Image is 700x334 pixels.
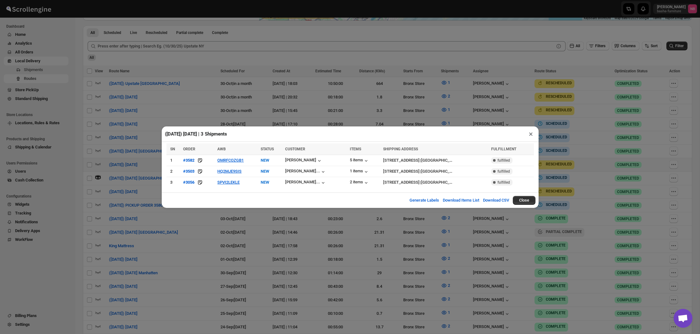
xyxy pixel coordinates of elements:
div: [STREET_ADDRESS] [383,179,420,186]
td: 1 [166,155,181,166]
button: Close [513,196,535,205]
span: ITEMS [350,147,361,151]
span: STATUS [261,147,274,151]
td: 2 [166,166,181,177]
button: Download Items List [439,194,483,207]
button: HQ2MJE9SIS [217,169,241,174]
button: Generate Labels [406,194,443,207]
button: #3503 [183,168,194,175]
div: [STREET_ADDRESS] [383,157,420,164]
div: #3056 [183,180,194,185]
button: #3056 [183,179,194,186]
button: Download CSV [479,194,513,207]
div: | [383,168,487,175]
span: NEW [261,180,269,185]
button: [PERSON_NAME] [285,158,323,164]
span: NEW [261,158,269,163]
div: | [383,157,487,164]
button: 2 items [350,180,369,186]
div: #3582 [183,158,194,163]
div: [PERSON_NAME]... [285,180,320,184]
span: fulfilled [497,169,510,174]
span: CUSTOMER [285,147,305,151]
div: | [383,179,487,186]
button: 1 items [350,169,369,175]
span: AWB [217,147,226,151]
button: #3582 [183,157,194,164]
span: SHIPPING ADDRESS [383,147,418,151]
button: [PERSON_NAME]... [285,169,326,175]
span: FULFILLMENT [491,147,516,151]
div: [GEOGRAPHIC_DATA] [421,168,454,175]
span: NEW [261,169,269,174]
button: OMRFCOZGB1 [217,158,244,163]
h2: ([DATE]) [DATE] | 3 Shipments [165,131,227,137]
button: SPVI2LEKLE [217,180,240,185]
div: [GEOGRAPHIC_DATA] [421,157,454,164]
span: ORDER [183,147,195,151]
div: #3503 [183,169,194,174]
div: [STREET_ADDRESS] [383,168,420,175]
div: [GEOGRAPHIC_DATA] [421,179,454,186]
td: 3 [166,177,181,188]
div: [PERSON_NAME]... [285,169,320,173]
div: Open chat [674,309,692,328]
span: fulfilled [497,180,510,185]
button: [PERSON_NAME]... [285,180,326,186]
button: 5 items [350,158,369,164]
span: SN [170,147,175,151]
span: fulfilled [497,158,510,163]
button: × [526,130,535,138]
